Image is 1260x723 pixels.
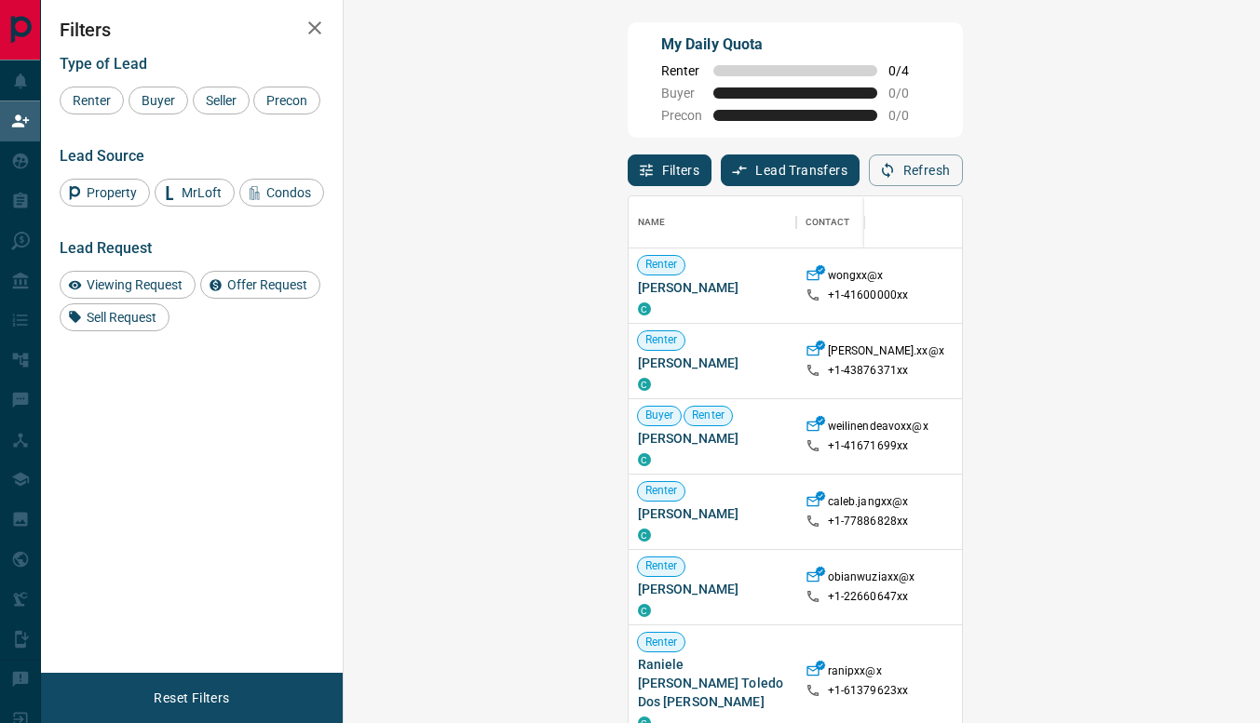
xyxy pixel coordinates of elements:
[828,494,909,514] p: caleb.jangxx@x
[60,147,144,165] span: Lead Source
[638,378,651,391] div: condos.ca
[638,453,651,466] div: condos.ca
[638,580,787,598] span: [PERSON_NAME]
[80,277,189,292] span: Viewing Request
[638,196,666,248] div: Name
[638,604,651,617] div: condos.ca
[638,332,685,348] span: Renter
[200,271,320,299] div: Offer Request
[661,33,929,56] p: My Daily Quota
[135,93,182,108] span: Buyer
[175,185,228,200] span: MrLoft
[828,288,909,303] p: +1- 41600000xx
[239,179,324,207] div: Condos
[638,408,682,423] span: Buyer
[828,343,944,363] p: [PERSON_NAME].xx@x
[199,93,243,108] span: Seller
[828,363,909,379] p: +1- 43876371xx
[684,408,732,423] span: Renter
[80,185,143,200] span: Property
[628,154,712,186] button: Filters
[60,303,169,331] div: Sell Request
[828,683,909,699] p: +1- 61379623xx
[638,558,685,574] span: Renter
[721,154,860,186] button: Lead Transfers
[828,569,915,589] p: obianwuziaxx@x
[638,635,685,650] span: Renter
[869,154,963,186] button: Refresh
[638,429,787,448] span: [PERSON_NAME]
[828,663,882,683] p: ranipxx@x
[638,257,685,273] span: Renter
[638,529,651,542] div: condos.ca
[142,682,241,714] button: Reset Filters
[806,196,850,248] div: Contact
[638,655,787,711] span: Raniele [PERSON_NAME] Toledo Dos [PERSON_NAME]
[638,278,787,297] span: [PERSON_NAME]
[129,87,188,114] div: Buyer
[638,302,651,315] div: condos.ca
[60,19,324,41] h2: Filters
[828,438,909,454] p: +1- 41671699xx
[260,185,318,200] span: Condos
[629,196,796,248] div: Name
[828,268,884,288] p: wongxx@x
[888,63,929,78] span: 0 / 4
[638,504,787,523] span: [PERSON_NAME]
[66,93,117,108] span: Renter
[661,86,702,100] span: Buyer
[260,93,314,108] span: Precon
[60,87,124,114] div: Renter
[80,310,163,325] span: Sell Request
[661,63,702,78] span: Renter
[253,87,320,114] div: Precon
[155,179,235,207] div: MrLoft
[60,55,147,73] span: Type of Lead
[888,108,929,123] span: 0 / 0
[638,354,787,372] span: [PERSON_NAME]
[60,271,196,299] div: Viewing Request
[828,514,909,529] p: +1- 77886828xx
[221,277,314,292] span: Offer Request
[661,108,702,123] span: Precon
[193,87,250,114] div: Seller
[828,419,928,438] p: weilinendeavoxx@x
[60,179,150,207] div: Property
[828,589,909,605] p: +1- 22660647xx
[60,239,152,257] span: Lead Request
[638,483,685,499] span: Renter
[888,86,929,100] span: 0 / 0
